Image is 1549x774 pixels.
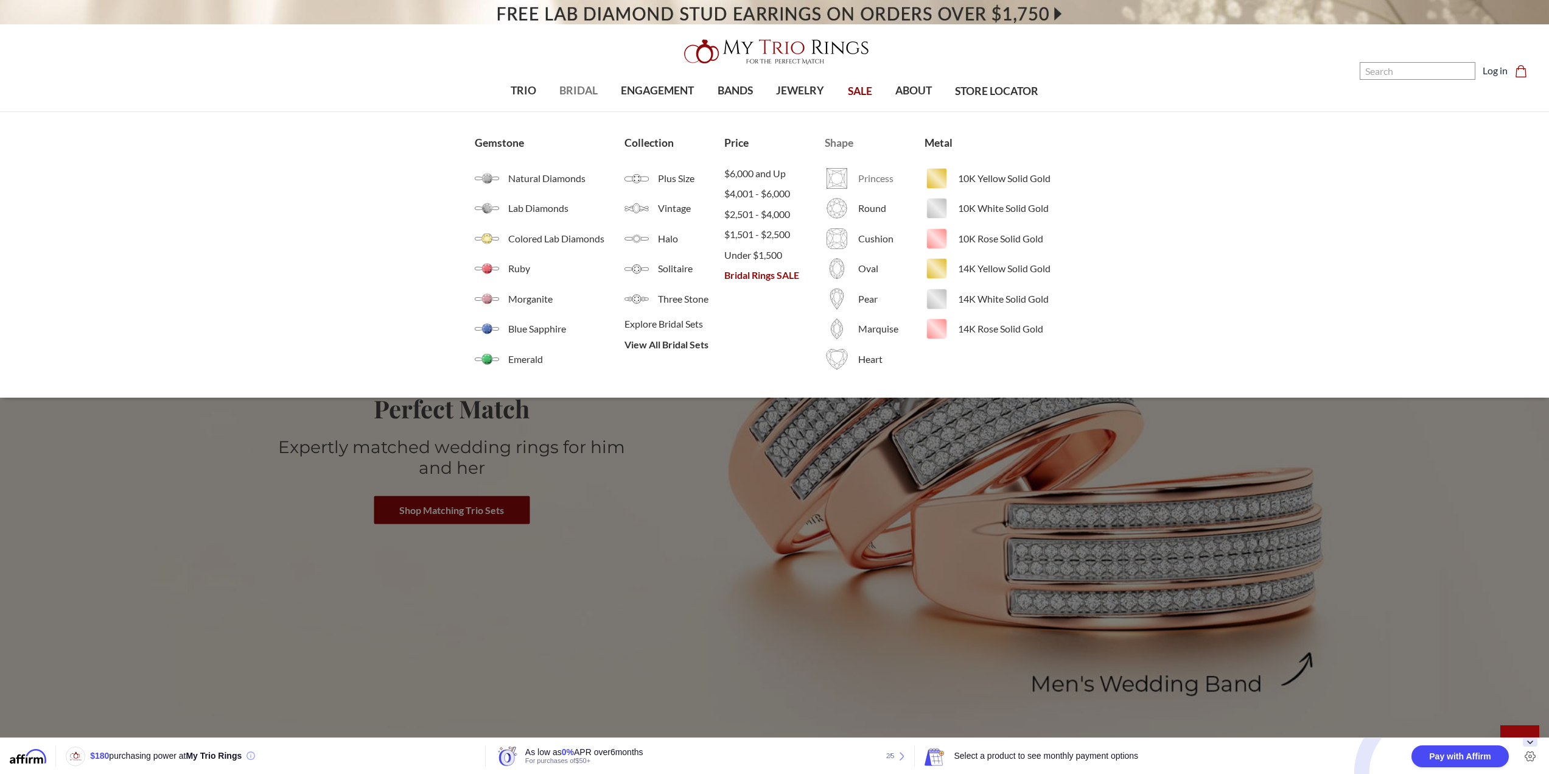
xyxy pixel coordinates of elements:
[943,72,1050,111] a: STORE LOCATOR
[624,317,724,331] a: Explore Bridal Sets
[724,186,824,201] a: $4,001 - $6,000
[958,201,1074,216] span: 10K White Solid Gold
[475,317,499,341] img: Blue Sapphire
[925,166,1074,191] a: 10K Yellow Solid Gold
[958,171,1074,186] span: 10K Yellow Solid Gold
[958,292,1074,306] span: 14K White Solid Gold
[475,347,624,371] a: Emerald
[1500,725,1539,764] iframe: Button to launch messaging window
[624,337,724,352] a: View All Bridal Sets
[825,347,925,371] a: Heart
[724,166,824,181] a: $6,000 and Up
[925,135,1074,151] a: Metal
[724,248,824,262] a: Under $1,500
[925,256,1074,281] a: 14K Yellow Solid Gold
[475,317,624,341] a: Blue Sapphire
[508,322,624,336] span: Blue Sapphire
[658,231,724,246] span: Halo
[955,83,1038,99] span: STORE LOCATOR
[825,287,925,311] a: Pear
[475,287,499,311] img: Morganite
[624,135,724,151] a: Collection
[925,317,1074,341] a: 14K Rose Solid Gold
[724,227,824,242] a: $1,501 - $2,500
[825,227,925,251] a: Cushion
[658,261,724,276] span: Solitaire
[729,111,741,112] button: submenu toggle
[573,111,585,112] button: submenu toggle
[884,71,943,111] a: ABOUT
[825,317,925,341] a: Marquise
[1483,63,1508,78] a: Log in
[624,287,649,311] img: Three Stone
[958,322,1074,336] span: 14K Rose Solid Gold
[958,231,1074,246] span: 10K Rose Solid Gold
[658,171,724,186] span: Plus Size
[475,196,624,220] a: Lab Diamonds
[825,256,925,281] a: Oval
[925,196,1074,220] a: 10K White Solid Gold
[658,201,724,216] span: Vintage
[624,227,724,251] a: Halo
[958,261,1074,276] span: 14K Yellow Solid Gold
[764,71,836,111] a: JEWELRY
[475,166,499,191] img: Natural Diamonds
[624,256,724,281] a: Solitaire
[508,261,624,276] span: Ruby
[724,268,824,283] a: Bridal Rings SALE
[858,201,925,216] span: Round
[517,111,530,112] button: submenu toggle
[475,256,624,281] a: Ruby
[825,196,925,220] a: Round
[511,83,536,99] span: TRIO
[925,287,1074,311] a: 14K White Solid Gold
[858,322,925,336] span: Marquise
[475,227,624,251] a: Colored Lab Diamonds
[621,83,694,99] span: ENGAGEMENT
[499,71,548,111] a: TRIO
[475,135,624,151] a: Gemstone
[609,71,705,111] a: ENGAGEMENT
[508,352,624,367] span: Emerald
[475,347,499,371] img: Emerald
[475,227,499,251] img: Colored Lab Grown Diamonds
[559,83,598,99] span: BRIDAL
[1360,62,1475,80] input: Search and use arrows or TAB to navigate results
[508,292,624,306] span: Morganite
[475,256,499,281] img: Ruby
[475,287,624,311] a: Morganite
[624,227,649,251] img: Halo
[658,292,724,306] span: Three Stone
[706,71,764,111] a: BANDS
[858,292,925,306] span: Pear
[718,83,753,99] span: BANDS
[548,71,609,111] a: BRIDAL
[858,171,925,186] span: Princess
[1515,63,1534,78] a: Cart with 0 items
[508,201,624,216] span: Lab Diamonds
[724,135,824,151] a: Price
[858,352,925,367] span: Heart
[624,166,724,191] a: Plus Size
[624,287,724,311] a: Three Stone
[677,32,872,71] img: My Trio Rings
[825,135,925,151] a: Shape
[651,111,663,112] button: submenu toggle
[475,196,499,220] img: Lab Grown Diamonds
[724,207,824,222] a: $2,501 - $4,000
[508,231,624,246] span: Colored Lab Diamonds
[858,231,925,246] span: Cushion
[925,227,1074,251] a: 10K Rose Solid Gold
[895,83,932,99] span: ABOUT
[825,166,925,191] a: Princess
